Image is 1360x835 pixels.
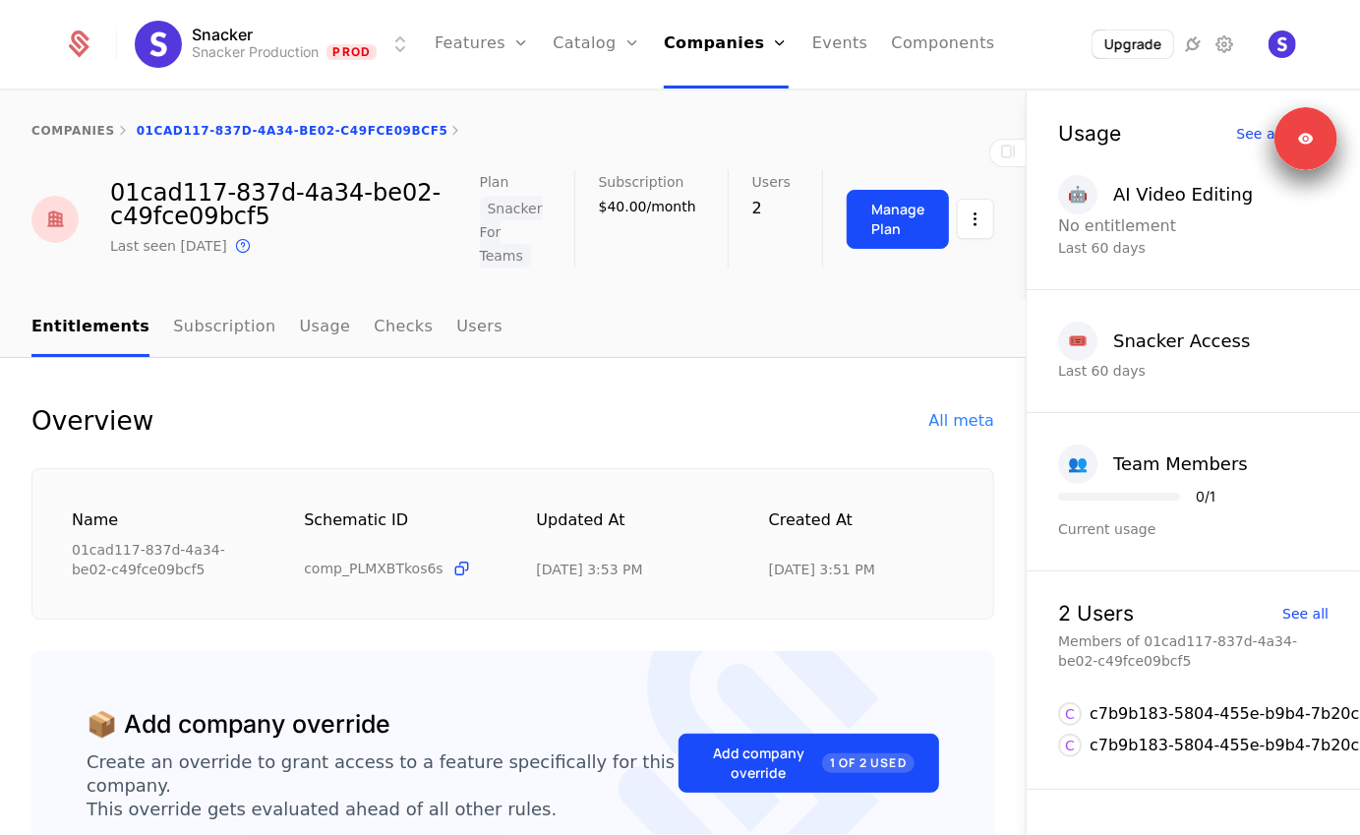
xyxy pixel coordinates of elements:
div: Last 60 days [1058,361,1329,381]
img: Snacker [135,21,182,68]
a: Subscription [173,299,275,357]
button: 👥Team Members [1058,445,1248,484]
a: Users [456,299,503,357]
div: AI Video Editing [1113,181,1253,209]
button: Add company override1 of 2 Used [679,734,939,793]
div: All meta [929,409,994,433]
span: Plan [480,175,509,189]
div: Team Members [1113,450,1248,478]
button: Select action [957,190,994,249]
div: 01cad117-837d-4a34-be02-c49fce09bcf5 [72,540,257,579]
div: Members of 01cad117-837d-4a34-be02-c49fce09bcf5 [1058,631,1329,671]
span: Prod [326,44,377,60]
a: Settings [1213,32,1237,56]
div: See all usage [1236,127,1329,141]
div: 9/26/25, 3:51 PM [769,560,875,579]
button: Manage Plan [847,190,949,249]
span: 1 of 2 Used [822,753,915,773]
span: Snacker [192,27,253,42]
div: 👥 [1058,445,1097,484]
div: C [1058,702,1082,726]
button: Open user button [1269,30,1296,58]
div: Schematic ID [304,508,489,551]
div: 🎟️ [1058,322,1097,361]
ul: Choose Sub Page [31,299,503,357]
span: No entitlement [1058,216,1176,235]
div: 2 [752,197,791,220]
div: Usage [1058,123,1121,144]
div: Last seen [DATE] [110,236,227,256]
div: Manage Plan [871,200,924,239]
span: Users [752,175,791,189]
div: Current usage [1058,519,1329,539]
div: Snacker Access [1113,328,1250,355]
div: C [1058,734,1082,757]
button: 🤖AI Video Editing [1058,175,1253,214]
img: red.png [31,196,79,243]
div: Overview [31,405,153,437]
div: 01cad117-837d-4a34-be02-c49fce09bcf5 [110,181,480,228]
div: See all [1282,607,1329,621]
a: Entitlements [31,299,149,357]
div: 9/26/25, 3:53 PM [537,560,643,579]
div: Updated at [537,508,722,552]
img: Shelby Stephens [1269,30,1296,58]
a: Usage [300,299,351,357]
button: Select environment [141,23,412,66]
div: Last 60 days [1058,238,1329,258]
span: comp_PLMXBTkos6s [304,559,443,578]
span: Subscription [599,175,684,189]
nav: Main [31,299,994,357]
div: 2 Users [1058,603,1134,624]
div: Snacker Production [192,42,319,62]
div: $40.00/month [599,197,696,216]
div: Created at [769,508,954,552]
span: Snacker For Teams [480,197,543,268]
div: Create an override to grant access to a feature specifically for this company. This override gets... [87,750,679,821]
div: Name [72,508,257,532]
div: 🤖 [1058,175,1097,214]
div: 0 / 1 [1196,490,1215,504]
button: 🎟️Snacker Access [1058,322,1250,361]
a: Integrations [1182,32,1206,56]
div: Add company override [703,744,915,783]
a: companies [31,124,115,138]
button: Upgrade [1093,30,1173,58]
a: Checks [374,299,433,357]
div: 📦 Add company override [87,706,390,744]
